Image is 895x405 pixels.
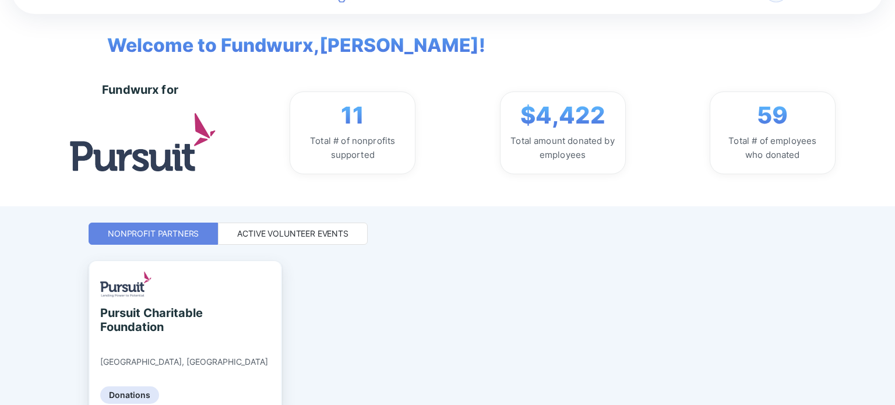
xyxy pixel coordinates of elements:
[299,134,406,162] div: Total # of nonprofits supported
[510,134,616,162] div: Total amount donated by employees
[100,357,268,367] div: [GEOGRAPHIC_DATA], [GEOGRAPHIC_DATA]
[341,101,364,129] span: 11
[90,14,485,59] span: Welcome to Fundwurx, [PERSON_NAME] !
[100,306,207,334] div: Pursuit Charitable Foundation
[102,83,178,97] div: Fundwurx for
[70,113,216,171] img: logo.jpg
[100,386,159,404] div: Donations
[757,101,788,129] span: 59
[108,228,199,240] div: Nonprofit Partners
[720,134,826,162] div: Total # of employees who donated
[520,101,605,129] span: $4,422
[237,228,348,240] div: Active Volunteer Events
